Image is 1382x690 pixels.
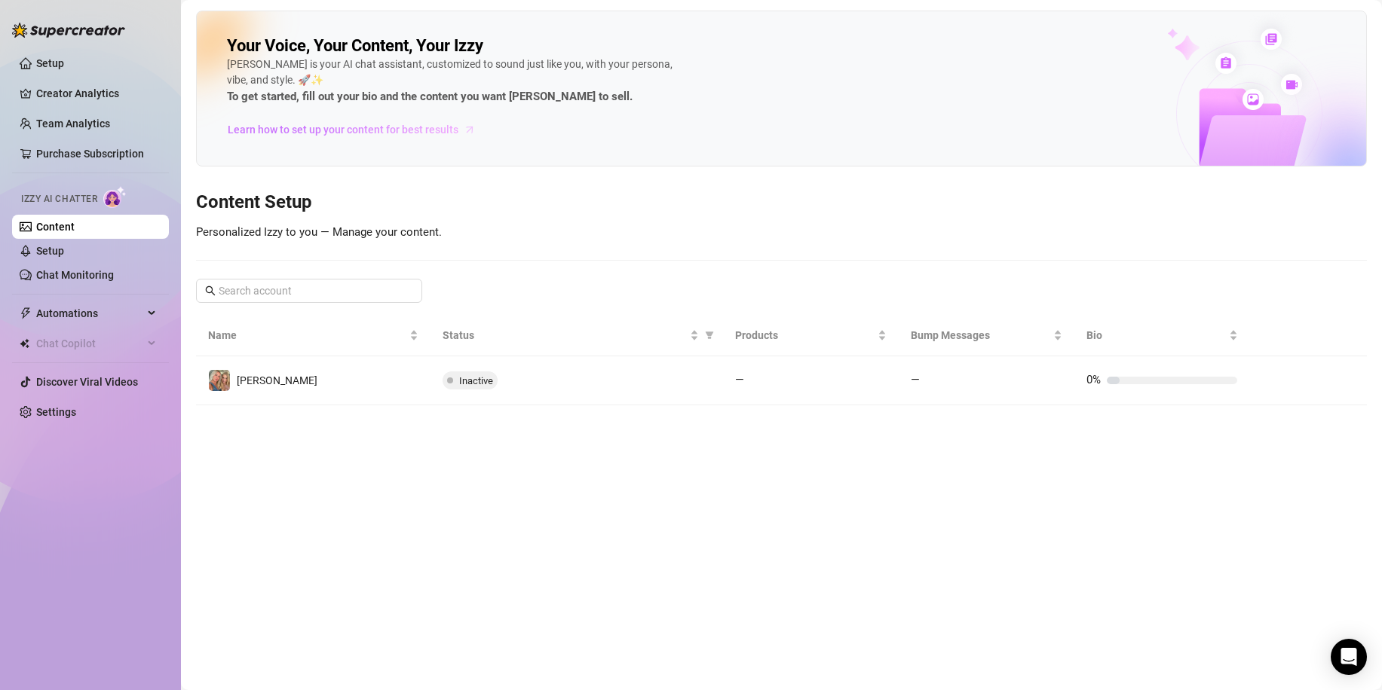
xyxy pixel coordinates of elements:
[228,121,458,138] span: Learn how to set up your content for best results
[36,81,157,105] a: Creator Analytics
[36,331,143,356] span: Chat Copilot
[899,315,1074,356] th: Bump Messages
[1086,373,1101,386] span: 0%
[227,118,487,142] a: Learn how to set up your content for best results
[36,221,75,233] a: Content
[12,23,125,38] img: logo-BBDzfeDw.svg
[36,57,64,69] a: Setup
[196,191,1367,215] h3: Content Setup
[1086,327,1226,343] span: Bio
[702,324,717,347] span: filter
[431,315,723,356] th: Status
[1331,639,1367,675] div: Open Intercom Messenger
[227,90,633,103] strong: To get started, fill out your bio and the content you want [PERSON_NAME] to sell.
[208,327,406,343] span: Name
[36,245,64,257] a: Setup
[209,370,230,391] img: Julia
[205,285,216,296] span: search
[36,301,143,325] span: Automations
[227,56,679,106] div: [PERSON_NAME] is your AI chat assistant, customized to sound just like you, with your persona, vi...
[219,282,401,299] input: Search account
[36,148,144,160] a: Purchase Subscription
[1074,315,1250,356] th: Bio
[36,118,110,130] a: Team Analytics
[705,331,714,340] span: filter
[36,376,138,388] a: Discover Viral Videos
[462,122,477,137] span: arrow-right
[196,315,431,356] th: Name
[20,307,32,319] span: thunderbolt
[196,225,442,239] span: Personalized Izzy to you — Manage your content.
[1132,12,1366,166] img: ai-chatter-content-library-cLFOSyPT.png
[443,327,687,343] span: Status
[459,375,493,386] span: Inactive
[911,327,1050,343] span: Bump Messages
[21,192,97,206] span: Izzy AI Chatter
[735,373,744,386] span: —
[723,315,899,356] th: Products
[36,269,114,281] a: Chat Monitoring
[237,374,317,386] span: [PERSON_NAME]
[20,338,29,349] img: Chat Copilot
[227,35,483,56] h2: Your Voice, Your Content, Your Izzy
[103,186,127,208] img: AI Chatter
[36,406,76,418] a: Settings
[735,327,875,343] span: Products
[911,373,920,386] span: —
